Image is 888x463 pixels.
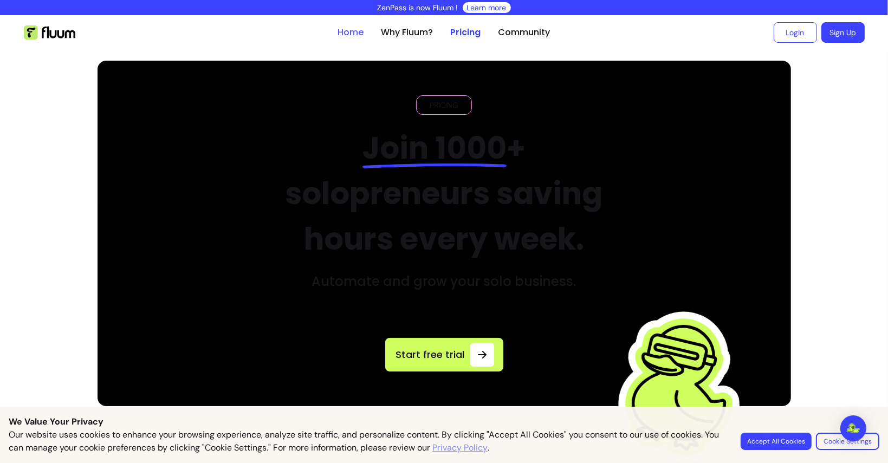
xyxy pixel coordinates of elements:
[9,415,879,428] p: We Value Your Privacy
[312,273,576,290] h3: Automate and grow your solo business.
[467,2,507,13] a: Learn more
[381,26,433,39] a: Why Fluum?
[24,25,75,40] img: Fluum Logo
[451,26,481,39] a: Pricing
[432,441,488,454] a: Privacy Policy
[741,433,812,450] button: Accept All Cookies
[362,127,507,169] span: Join 1000
[816,433,879,450] button: Cookie Settings
[9,428,728,454] p: Our website uses cookies to enhance your browsing experience, analyze site traffic, and personali...
[338,26,364,39] a: Home
[821,22,865,43] a: Sign Up
[385,338,503,371] a: Start free trial
[498,26,550,39] a: Community
[425,100,463,110] span: PRICING
[774,22,817,43] a: Login
[394,347,466,362] span: Start free trial
[840,415,866,441] div: Open Intercom Messenger
[261,126,627,262] h2: + solopreneurs saving hours every week.
[378,2,458,13] p: ZenPass is now Fluum !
